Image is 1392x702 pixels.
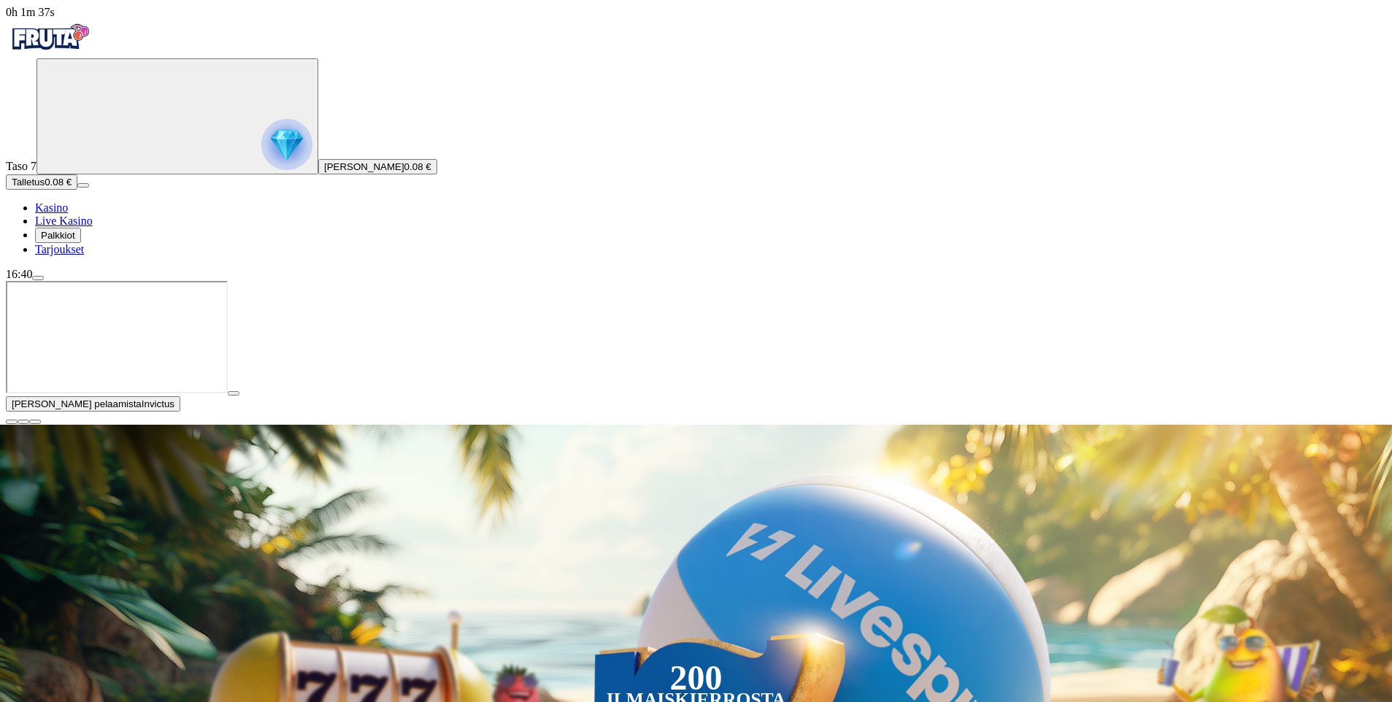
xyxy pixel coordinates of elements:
[6,281,228,393] iframe: Invictus
[318,159,437,174] button: [PERSON_NAME]0.08 €
[35,215,93,227] a: poker-chip iconLive Kasino
[41,230,75,241] span: Palkkiot
[6,160,36,172] span: Taso 7
[12,398,142,409] span: [PERSON_NAME] pelaamista
[12,177,45,188] span: Talletus
[324,161,404,172] span: [PERSON_NAME]
[35,201,68,214] a: diamond iconKasino
[45,177,72,188] span: 0.08 €
[6,19,93,55] img: Fruta
[18,420,29,424] button: chevron-down icon
[6,6,55,18] span: user session time
[35,228,81,243] button: reward iconPalkkiot
[669,669,722,687] div: 200
[228,391,239,396] button: play icon
[35,201,68,214] span: Kasino
[6,396,180,412] button: [PERSON_NAME] pelaamistaInvictus
[6,174,77,190] button: Talletusplus icon0.08 €
[6,420,18,424] button: close icon
[77,183,89,188] button: menu
[6,45,93,58] a: Fruta
[32,276,44,280] button: menu
[404,161,431,172] span: 0.08 €
[35,243,84,255] a: gift-inverted iconTarjoukset
[35,215,93,227] span: Live Kasino
[36,58,318,174] button: reward progress
[35,243,84,255] span: Tarjoukset
[6,268,32,280] span: 16:40
[29,420,41,424] button: fullscreen icon
[261,119,312,170] img: reward progress
[142,398,174,409] span: Invictus
[6,19,1386,256] nav: Primary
